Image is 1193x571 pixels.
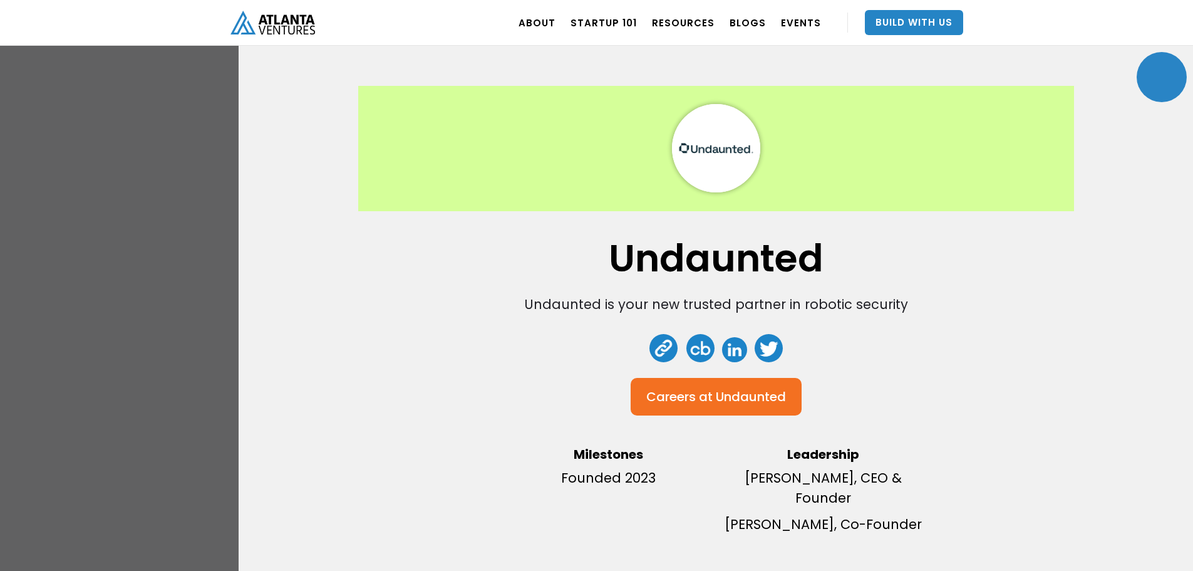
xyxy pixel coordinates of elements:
a: EVENTS [781,5,821,40]
div: Undaunted is your new trusted partner in robotic security [415,296,1016,313]
a: Startup 101 [571,5,637,40]
a: BLOGS [730,5,766,40]
a: RESOURCES [652,5,715,40]
a: ABOUT [519,5,555,40]
img: Company Banner [358,64,1074,233]
h1: Undaunted [609,243,824,274]
a: Build With Us [865,10,963,35]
